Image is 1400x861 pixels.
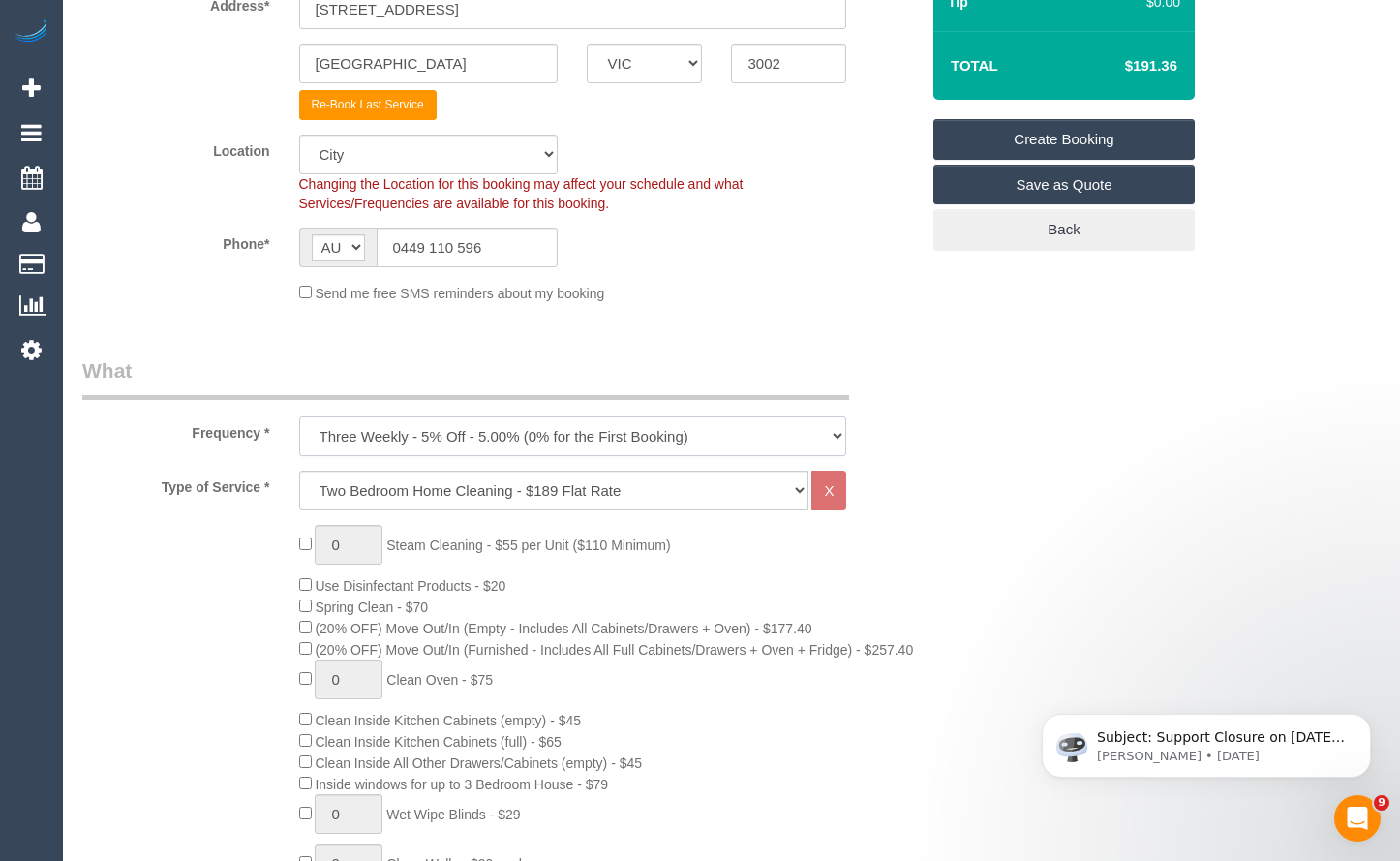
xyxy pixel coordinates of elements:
[82,356,849,400] legend: What
[68,416,285,443] label: Frequency *
[299,176,744,211] span: Changing the Location for this booking may affect your schedule and what Services/Frequencies are...
[315,734,561,750] span: Clean Inside Kitchen Cabinets (full) - $65
[933,165,1195,205] a: Save as Quote
[386,672,493,688] span: Clean Oven - $75
[68,135,285,161] label: Location
[1067,58,1177,75] h4: $191.36
[68,471,285,497] label: Type of Service *
[315,755,642,771] span: Clean Inside All Other Drawers/Cabinets (empty) - $45
[315,777,608,792] span: Inside windows for up to 3 Bedroom House - $79
[68,228,285,254] label: Phone*
[315,713,581,728] span: Clean Inside Kitchen Cabinets (empty) - $45
[377,228,559,267] input: Phone*
[315,621,811,636] span: (20% OFF) Move Out/In (Empty - Includes All Cabinets/Drawers + Oven) - $177.40
[315,578,505,594] span: Use Disinfectant Products - $20
[951,57,998,74] strong: Total
[933,119,1195,160] a: Create Booking
[386,807,520,822] span: Wet Wipe Blinds - $29
[386,538,670,553] span: Steam Cleaning - $55 per Unit ($110 Minimum)
[933,209,1195,250] a: Back
[1374,795,1389,811] span: 9
[315,286,604,301] span: Send me free SMS reminders about my booking
[299,90,437,120] button: Re-Book Last Service
[315,642,913,658] span: (20% OFF) Move Out/In (Furnished - Includes All Full Cabinets/Drawers + Oven + Fridge) - $257.40
[1334,795,1381,842] iframe: Intercom live chat
[299,44,559,83] input: Suburb*
[315,600,428,615] span: Spring Clean - $70
[731,44,846,83] input: Post Code*
[12,19,50,46] img: Automaid Logo
[1013,673,1400,809] iframe: Intercom notifications message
